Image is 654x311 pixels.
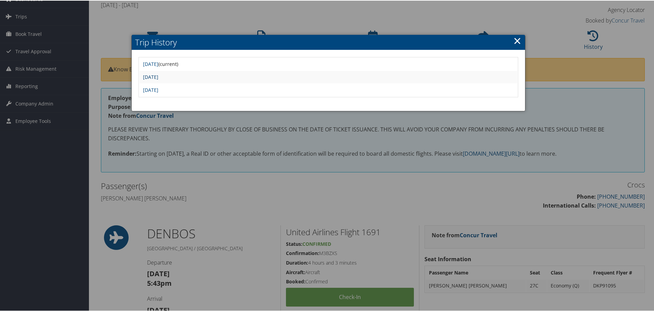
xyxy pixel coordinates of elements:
[513,33,521,47] a: ×
[140,57,517,70] td: (current)
[143,86,158,93] a: [DATE]
[132,34,525,49] h2: Trip History
[143,60,158,67] a: [DATE]
[143,73,158,80] a: [DATE]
